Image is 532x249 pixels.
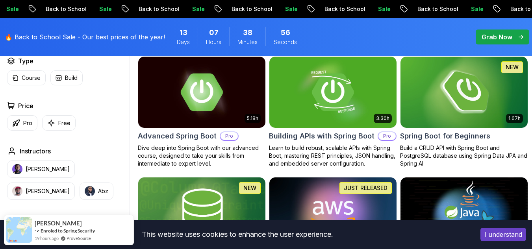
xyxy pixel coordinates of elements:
p: 1.67h [508,115,521,122]
span: -> [35,227,40,234]
img: instructor img [85,186,95,196]
p: Sale [365,5,391,13]
a: Spring Boot for Beginners card1.67hNEWSpring Boot for BeginnersBuild a CRUD API with Spring Boot ... [400,56,528,168]
p: 3.30h [376,115,389,122]
p: Back to School [219,5,272,13]
span: 13 Days [180,27,187,38]
button: instructor img[PERSON_NAME] [7,160,75,178]
p: Sale [180,5,205,13]
button: Build [50,70,83,85]
p: Pro [23,119,32,127]
p: Learn to build robust, scalable APIs with Spring Boot, mastering REST principles, JSON handling, ... [269,144,397,168]
p: Sale [272,5,298,13]
p: 5.18h [247,115,258,122]
span: 56 Seconds [281,27,290,38]
img: AWS for Developers card [269,177,397,249]
a: Advanced Spring Boot card5.18hAdvanced Spring BootProDive deep into Spring Boot with our advanced... [138,56,266,168]
span: [PERSON_NAME] [35,220,82,227]
h2: Building APIs with Spring Boot [269,131,374,142]
img: Advanced Spring Boot card [138,57,265,128]
button: instructor img[PERSON_NAME] [7,183,75,200]
span: Minutes [237,38,258,46]
span: Seconds [274,38,297,46]
h2: Price [18,101,33,111]
span: 19 hours ago [35,235,59,242]
a: ProveSource [67,235,91,242]
p: NEW [243,184,256,192]
p: NEW [506,63,519,71]
p: Free [58,119,70,127]
span: Hours [206,38,221,46]
h2: Spring Boot for Beginners [400,131,490,142]
p: Abz [98,187,108,195]
img: Docker for Java Developers card [400,177,528,249]
button: Accept cookies [480,228,526,241]
button: Pro [7,115,37,131]
button: Course [7,70,46,85]
p: [PERSON_NAME] [26,165,70,173]
img: Spring Boot for Beginners card [397,55,531,129]
button: instructor imgAbz [80,183,113,200]
p: Course [22,74,41,82]
p: 🔥 Back to School Sale - Our best prices of the year! [5,32,165,42]
p: Build a CRUD API with Spring Boot and PostgreSQL database using Spring Data JPA and Spring AI [400,144,528,168]
span: 38 Minutes [243,27,252,38]
img: instructor img [12,164,22,174]
img: instructor img [12,186,22,196]
span: 7 Hours [209,27,219,38]
img: provesource social proof notification image [6,217,32,243]
a: Building APIs with Spring Boot card3.30hBuilding APIs with Spring BootProLearn to build robust, s... [269,56,397,168]
button: Free [42,115,76,131]
p: Dive deep into Spring Boot with our advanced course, designed to take your skills from intermedia... [138,144,266,168]
p: Back to School [405,5,458,13]
p: Pro [378,132,396,140]
div: This website uses cookies to enhance the user experience. [6,226,469,243]
p: Back to School [126,5,180,13]
p: Grab Now [482,32,512,42]
p: Sale [87,5,112,13]
p: Build [65,74,78,82]
a: Enroled to Spring Security [41,228,95,234]
img: Building APIs with Spring Boot card [269,57,397,128]
p: Sale [458,5,484,13]
p: JUST RELEASED [344,184,387,192]
p: Back to School [312,5,365,13]
h2: Instructors [20,146,51,156]
img: Spring Data JPA card [138,177,265,249]
h2: Type [18,56,33,66]
h2: Advanced Spring Boot [138,131,217,142]
span: Days [177,38,190,46]
p: Back to School [33,5,87,13]
p: [PERSON_NAME] [26,187,70,195]
p: Pro [221,132,238,140]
